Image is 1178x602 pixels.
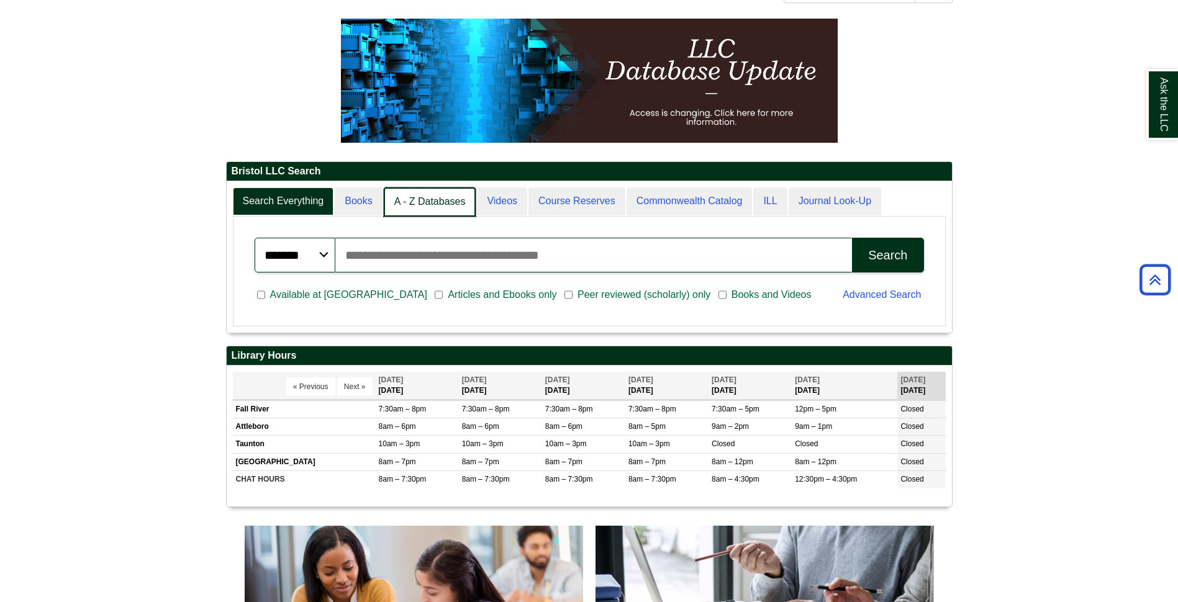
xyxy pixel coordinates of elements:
[462,422,499,431] span: 8am – 6pm
[545,375,570,384] span: [DATE]
[628,422,666,431] span: 8am – 5pm
[233,187,334,215] a: Search Everything
[379,422,416,431] span: 8am – 6pm
[384,187,476,217] a: A - Z Databases
[712,422,749,431] span: 9am – 2pm
[462,405,510,413] span: 7:30am – 8pm
[795,457,836,466] span: 8am – 12pm
[233,436,376,453] td: Taunton
[897,372,945,400] th: [DATE]
[337,377,373,396] button: Next »
[545,457,582,466] span: 8am – 7pm
[628,457,666,466] span: 8am – 7pm
[341,19,838,143] img: HTML tutorial
[900,375,925,384] span: [DATE]
[286,377,335,396] button: « Previous
[227,162,952,181] h2: Bristol LLC Search
[528,187,625,215] a: Course Reserves
[789,187,881,215] a: Journal Look-Up
[712,405,759,413] span: 7:30am – 5pm
[795,405,836,413] span: 12pm – 5pm
[233,401,376,418] td: Fall River
[795,439,818,448] span: Closed
[573,287,715,302] span: Peer reviewed (scholarly) only
[462,439,504,448] span: 10am – 3pm
[542,372,625,400] th: [DATE]
[477,187,527,215] a: Videos
[852,238,923,272] button: Search
[628,375,653,384] span: [DATE]
[376,372,459,400] th: [DATE]
[379,475,427,483] span: 8am – 7:30pm
[443,287,561,302] span: Articles and Ebooks only
[545,475,593,483] span: 8am – 7:30pm
[265,287,432,302] span: Available at [GEOGRAPHIC_DATA]
[233,418,376,436] td: Attleboro
[257,289,265,300] input: Available at [GEOGRAPHIC_DATA]
[227,346,952,366] h2: Library Hours
[462,375,487,384] span: [DATE]
[233,453,376,470] td: [GEOGRAPHIC_DATA]
[335,187,382,215] a: Books
[900,457,923,466] span: Closed
[379,439,420,448] span: 10am – 3pm
[718,289,727,300] input: Books and Videos
[900,422,923,431] span: Closed
[379,405,427,413] span: 7:30am – 8pm
[795,422,832,431] span: 9am – 1pm
[625,372,709,400] th: [DATE]
[712,375,736,384] span: [DATE]
[795,475,857,483] span: 12:30pm – 4:30pm
[628,475,676,483] span: 8am – 7:30pm
[564,289,573,300] input: Peer reviewed (scholarly) only
[900,475,923,483] span: Closed
[709,372,792,400] th: [DATE]
[727,287,817,302] span: Books and Videos
[868,248,907,263] div: Search
[792,372,897,400] th: [DATE]
[712,457,753,466] span: 8am – 12pm
[627,187,753,215] a: Commonwealth Catalog
[233,470,376,488] td: CHAT HOURS
[545,439,587,448] span: 10am – 3pm
[1135,271,1175,288] a: Back to Top
[628,439,670,448] span: 10am – 3pm
[900,405,923,413] span: Closed
[795,375,820,384] span: [DATE]
[843,289,921,300] a: Advanced Search
[459,372,542,400] th: [DATE]
[435,289,443,300] input: Articles and Ebooks only
[628,405,676,413] span: 7:30am – 8pm
[753,187,787,215] a: ILL
[900,439,923,448] span: Closed
[712,439,735,448] span: Closed
[545,422,582,431] span: 8am – 6pm
[462,475,510,483] span: 8am – 7:30pm
[462,457,499,466] span: 8am – 7pm
[712,475,759,483] span: 8am – 4:30pm
[545,405,593,413] span: 7:30am – 8pm
[379,457,416,466] span: 8am – 7pm
[379,375,404,384] span: [DATE]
